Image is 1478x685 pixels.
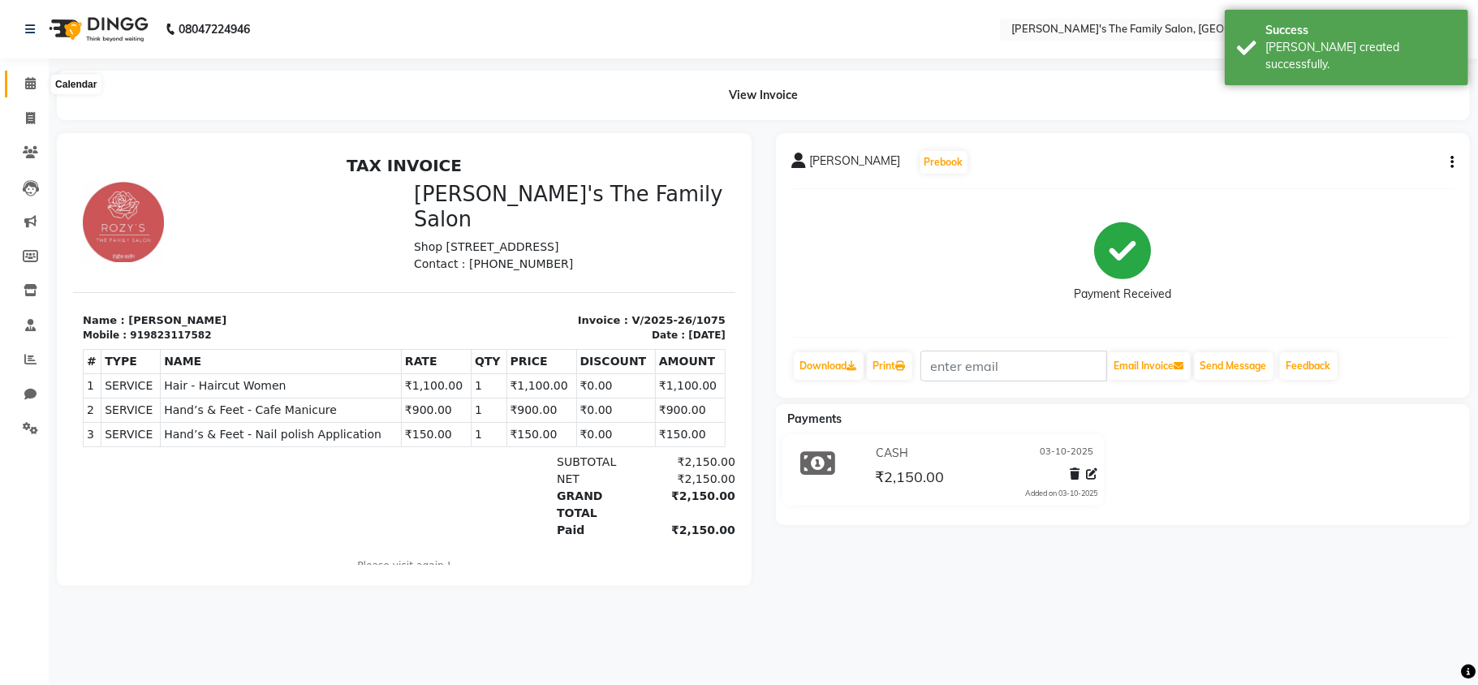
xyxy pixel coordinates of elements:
span: Payments [788,411,842,426]
div: SUBTOTAL [474,304,568,321]
th: QTY [398,200,433,225]
td: 1 [398,249,433,274]
span: 03-10-2025 [1040,445,1093,462]
span: Hair - Haircut Women [91,228,325,245]
td: ₹900.00 [582,249,652,274]
td: 1 [398,225,433,249]
p: Shop [STREET_ADDRESS] [341,89,653,106]
td: ₹0.00 [503,249,582,274]
button: Prebook [920,151,967,174]
span: ₹2,150.00 [875,467,944,490]
input: enter email [920,351,1107,381]
td: 3 [11,274,28,298]
a: Print [867,352,912,380]
td: SERVICE [28,249,88,274]
p: Please visit again ! [10,409,653,424]
div: NET [474,321,568,338]
span: Hand’s & Feet - Nail polish Application [91,277,325,294]
div: Success [1265,22,1456,39]
div: ₹2,150.00 [568,338,662,373]
p: Contact : [PHONE_NUMBER] [341,106,653,123]
div: Payment Received [1074,286,1171,304]
div: ₹2,150.00 [568,321,662,338]
td: 1 [11,225,28,249]
span: Hand’s & Feet - Cafe Manicure [91,252,325,269]
div: View Invoice [57,71,1470,120]
td: 2 [11,249,28,274]
div: [DATE] [615,179,653,193]
h2: TAX INVOICE [10,6,653,26]
button: Send Message [1194,352,1273,380]
div: Calendar [51,75,101,94]
td: ₹900.00 [433,249,503,274]
b: 08047224946 [179,6,250,52]
th: # [11,200,28,225]
div: Added on 03-10-2025 [1025,488,1097,499]
div: Date : [579,179,612,193]
button: Email Invoice [1108,352,1191,380]
a: Feedback [1280,352,1338,380]
td: ₹0.00 [503,225,582,249]
td: ₹150.00 [433,274,503,298]
td: ₹150.00 [328,274,398,298]
th: PRICE [433,200,503,225]
div: ₹2,150.00 [568,304,662,321]
td: SERVICE [28,274,88,298]
td: ₹150.00 [582,274,652,298]
div: Paid [474,373,568,390]
td: ₹0.00 [503,274,582,298]
p: Name : [PERSON_NAME] [10,163,321,179]
h3: [PERSON_NAME]'s The Family Salon [341,32,653,83]
img: logo [41,6,153,52]
a: Download [794,352,864,380]
div: Mobile : [10,179,54,193]
th: AMOUNT [582,200,652,225]
div: GRAND TOTAL [474,338,568,373]
td: SERVICE [28,225,88,249]
span: CASH [876,445,908,462]
td: ₹1,100.00 [582,225,652,249]
th: TYPE [28,200,88,225]
th: NAME [88,200,329,225]
div: ₹2,150.00 [568,373,662,390]
th: DISCOUNT [503,200,582,225]
td: ₹900.00 [328,249,398,274]
span: [PERSON_NAME] [810,153,901,175]
div: Bill created successfully. [1265,39,1456,73]
td: 1 [398,274,433,298]
p: Invoice : V/2025-26/1075 [341,163,653,179]
td: ₹1,100.00 [433,225,503,249]
td: ₹1,100.00 [328,225,398,249]
th: RATE [328,200,398,225]
div: 919823117582 [57,179,138,193]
